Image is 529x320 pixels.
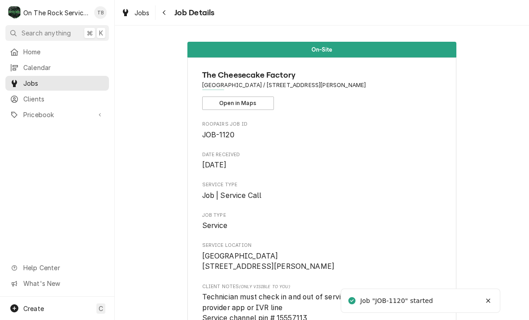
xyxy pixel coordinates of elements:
span: Job Details [172,7,215,19]
div: Roopairs Job ID [202,121,442,140]
span: Jobs [134,8,150,18]
button: Navigate back [157,5,172,20]
a: Go to Pricebook [5,107,109,122]
span: Service [202,221,228,230]
div: Service Location [202,242,442,272]
span: JOB-1120 [202,131,234,139]
span: Name [202,69,442,81]
span: Calendar [23,63,104,72]
span: K [99,28,103,38]
span: What's New [23,279,104,288]
span: Service Location [202,251,442,272]
div: Service Type [202,181,442,201]
span: (Only Visible to You) [239,284,290,289]
span: ⌘ [87,28,93,38]
span: Date Received [202,151,442,158]
span: Job Type [202,212,442,219]
div: Status [187,42,456,57]
span: Pricebook [23,110,91,119]
span: Home [23,47,104,57]
div: Date Received [202,151,442,171]
a: Jobs [5,76,109,91]
span: [DATE] [202,161,227,169]
span: [GEOGRAPHIC_DATA] [STREET_ADDRESS][PERSON_NAME] [202,252,335,271]
a: Go to What's New [5,276,109,291]
a: Calendar [5,60,109,75]
button: Search anything⌘K [5,25,109,41]
span: Create [23,305,44,312]
span: On-Site [312,47,332,53]
div: On The Rock Services [23,8,89,18]
span: Job Type [202,220,442,231]
div: TB [94,6,107,19]
div: On The Rock Services's Avatar [8,6,21,19]
a: Go to Help Center [5,260,109,275]
span: Service Type [202,181,442,188]
span: Job | Service Call [202,191,262,200]
span: Help Center [23,263,104,272]
button: Open in Maps [202,96,274,110]
div: Client Information [202,69,442,110]
span: Roopairs Job ID [202,130,442,140]
span: Service Location [202,242,442,249]
span: Service Type [202,190,442,201]
span: Clients [23,94,104,104]
span: Client Notes [202,283,442,290]
a: Jobs [117,5,153,20]
span: Roopairs Job ID [202,121,442,128]
span: Date Received [202,160,442,171]
span: Search anything [22,28,71,38]
div: O [8,6,21,19]
div: Job "JOB-1120" started [360,296,434,306]
span: C [99,304,103,313]
span: Address [202,81,442,89]
a: Home [5,44,109,59]
span: Jobs [23,79,104,88]
div: Todd Brady's Avatar [94,6,107,19]
a: Clients [5,92,109,106]
div: Job Type [202,212,442,231]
